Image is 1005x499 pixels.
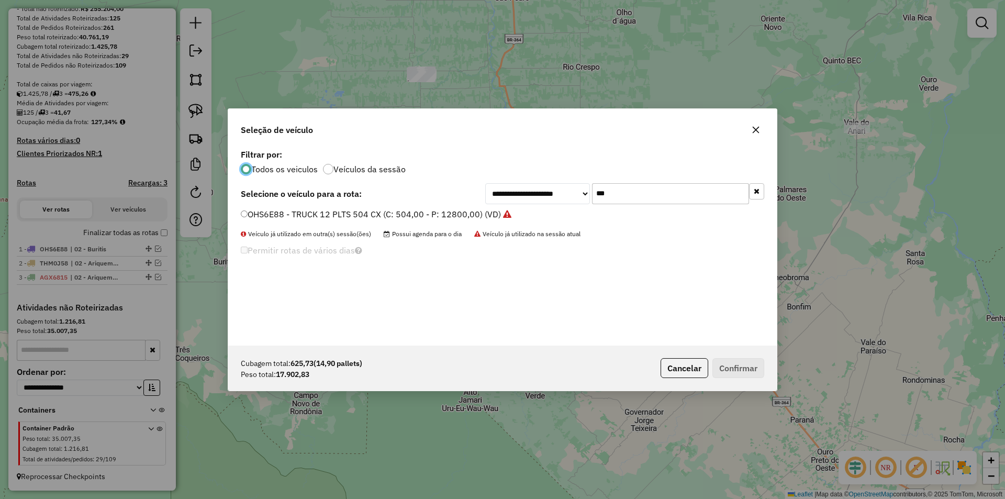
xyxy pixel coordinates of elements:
span: Seleção de veículo [241,124,313,136]
span: Possui agenda para o dia [384,230,462,238]
label: Todos os veiculos [251,165,318,173]
i: Veículo já utilizado na sessão atual [503,210,511,218]
label: Veículos da sessão [333,165,406,173]
span: Veículo já utilizado em outra(s) sessão(ões) [241,230,371,238]
strong: Selecione o veículo para a rota: [241,188,362,199]
button: Cancelar [661,358,708,378]
strong: 625,73 [291,358,362,369]
i: Selecione pelo menos um veículo [355,246,362,254]
input: Permitir rotas de vários dias [241,247,248,253]
label: Permitir rotas de vários dias [241,240,362,260]
input: OHS6E88 - TRUCK 12 PLTS 504 CX (C: 504,00 - P: 12800,00) (VD) [241,210,248,217]
span: (14,90 pallets) [314,359,362,368]
span: Veículo já utilizado na sessão atual [474,230,580,238]
label: Filtrar por: [241,148,764,161]
span: Peso total: [241,369,276,380]
label: OHS6E88 - TRUCK 12 PLTS 504 CX (C: 504,00 - P: 12800,00) (VD) [241,208,511,220]
strong: 17.902,83 [276,369,309,380]
span: Cubagem total: [241,358,291,369]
